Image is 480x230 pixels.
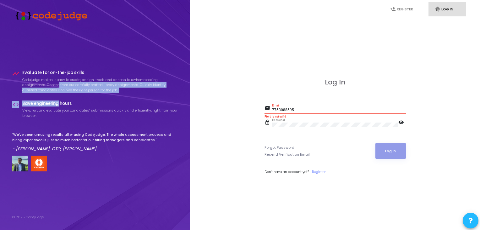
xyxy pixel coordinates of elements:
i: fingerprint [435,6,440,12]
i: code [12,101,19,108]
em: - [PERSON_NAME], CTO, [PERSON_NAME] [12,146,96,152]
h4: Save engineering hours [22,101,178,106]
a: Resend Verification Email [265,152,310,157]
a: Register [312,169,326,175]
p: View, run, and evaluate your candidates’ submissions quickly and efficiently, right from your bro... [22,108,178,118]
p: "We've seen amazing results after using Codejudge. The whole assessment process and hiring experi... [12,132,178,142]
img: company-logo [31,156,47,171]
h3: Log In [265,78,406,86]
i: timeline [12,70,19,77]
a: Forgot Password [265,145,294,150]
mat-icon: email [265,105,272,112]
input: Email [272,108,406,112]
h4: Evaluate for on-the-job skills [22,70,178,75]
p: Codejudge makes it easy to create, assign, track, and assess take-home coding assignments. Choose... [22,77,178,93]
strong: Field is not valid [265,115,286,118]
span: Don't have an account yet? [265,169,309,174]
button: Log In [375,143,406,159]
img: user image [12,156,28,171]
mat-icon: lock_outline [265,119,272,127]
div: © 2025 Codejudge [12,215,44,220]
mat-icon: visibility [398,119,406,127]
a: fingerprintLog In [428,2,466,17]
i: person_add [390,6,396,12]
a: person_addRegister [384,2,422,17]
